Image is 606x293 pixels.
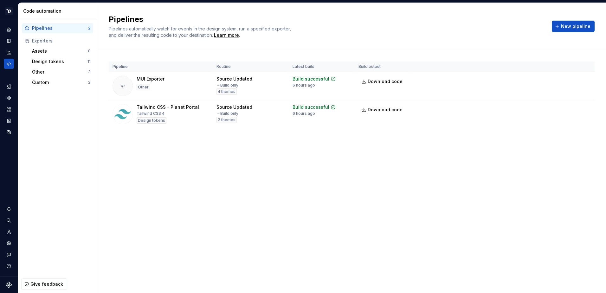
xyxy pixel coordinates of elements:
span: Pipelines automatically watch for events in the design system, run a specified exporter, and deli... [109,26,292,38]
a: Download code [358,104,407,115]
button: Notifications [4,204,14,214]
a: Download code [358,76,407,87]
span: New pipeline [561,23,590,29]
div: → Build only [216,111,238,116]
button: Search ⌘K [4,215,14,225]
div: Source Updated [216,76,252,82]
img: deb07db6-ec04-4ac8-9ca0-9ed434161f92.png [5,7,13,15]
th: Build output [355,62,410,72]
span: Download code [368,107,403,113]
div: Design tokens [137,117,166,124]
th: Pipeline [109,62,213,72]
div: Tailwind CSS 4 [137,111,164,116]
th: Routine [213,62,289,72]
button: Contact support [4,250,14,260]
div: Build successful [293,104,329,110]
div: MUI Exporter [137,76,164,82]
h2: Pipelines [109,14,544,24]
div: Build successful [293,76,329,82]
div: Assets [32,48,88,54]
div: 8 [88,49,91,54]
a: Settings [4,238,14,248]
span: 2 themes [218,117,235,122]
div: 2 [88,26,91,31]
div: Other [137,84,150,90]
div: Pipelines [32,25,88,31]
span: Give feedback [30,281,63,287]
button: New pipeline [552,21,595,32]
a: Components [4,93,14,103]
div: 11 [87,59,91,64]
button: Assets8 [29,46,93,56]
div: Exporters [32,38,91,44]
a: Analytics [4,47,14,57]
span: . [213,33,240,38]
div: 2 [88,80,91,85]
button: Give feedback [21,278,67,290]
button: Pipelines2 [22,23,93,33]
span: Download code [368,78,403,85]
button: Other3 [29,67,93,77]
div: 6 hours ago [293,111,315,116]
a: Home [4,24,14,35]
div: 3 [88,69,91,75]
a: Data sources [4,127,14,137]
button: Custom2 [29,77,93,88]
div: Tailwind CSS - Planet Portal [137,104,199,110]
a: Design tokens [4,81,14,92]
a: Learn more [214,32,239,38]
a: Code automation [4,59,14,69]
svg: Supernova Logo [6,282,12,288]
div: 6 hours ago [293,83,315,88]
a: Documentation [4,36,14,46]
a: Storybook stories [4,116,14,126]
div: Source Updated [216,104,252,110]
div: Code automation [23,8,94,14]
div: → Build only [216,83,238,88]
span: 4 themes [218,89,235,94]
button: Design tokens11 [29,56,93,67]
a: Invite team [4,227,14,237]
a: Assets [4,104,14,114]
div: Custom [32,79,88,86]
div: Design tokens [32,58,87,65]
th: Latest build [289,62,355,72]
div: Other [32,69,88,75]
